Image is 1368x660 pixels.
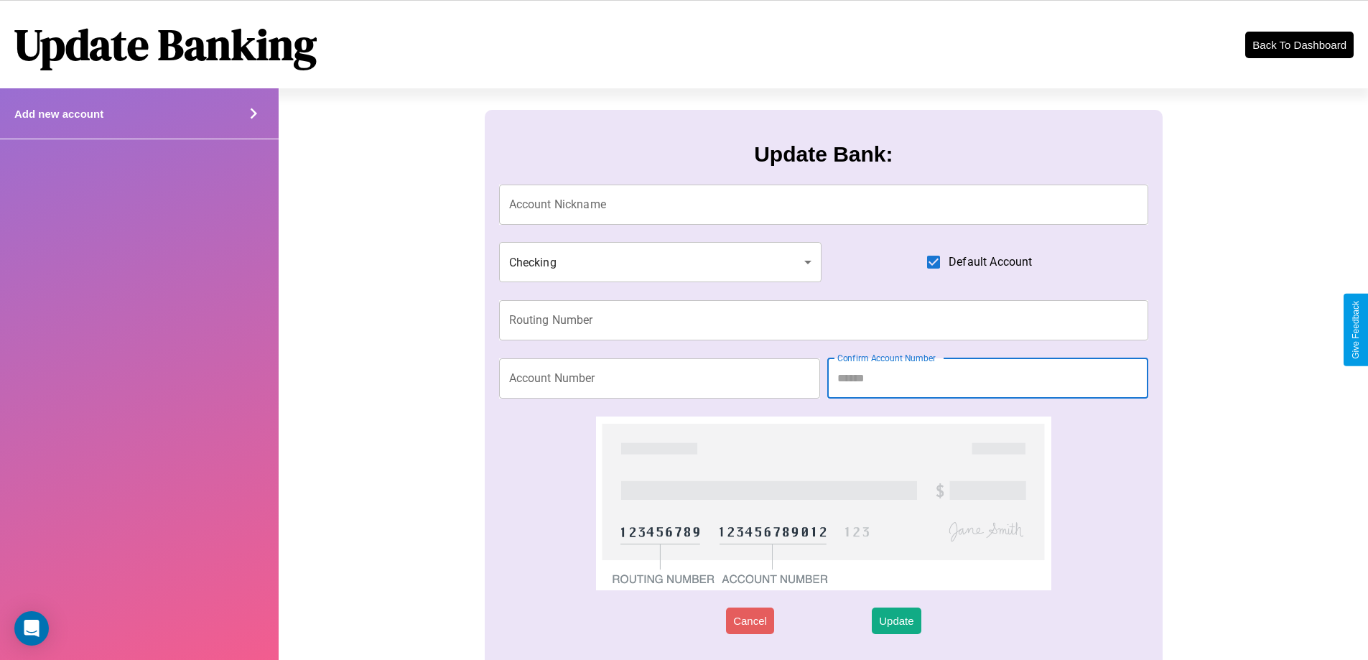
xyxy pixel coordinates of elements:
[14,15,317,74] h1: Update Banking
[872,608,921,634] button: Update
[596,417,1051,590] img: check
[499,242,822,282] div: Checking
[754,142,893,167] h3: Update Bank:
[14,108,103,120] h4: Add new account
[837,352,936,364] label: Confirm Account Number
[949,254,1032,271] span: Default Account
[1245,32,1354,58] button: Back To Dashboard
[14,611,49,646] div: Open Intercom Messenger
[726,608,774,634] button: Cancel
[1351,301,1361,359] div: Give Feedback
